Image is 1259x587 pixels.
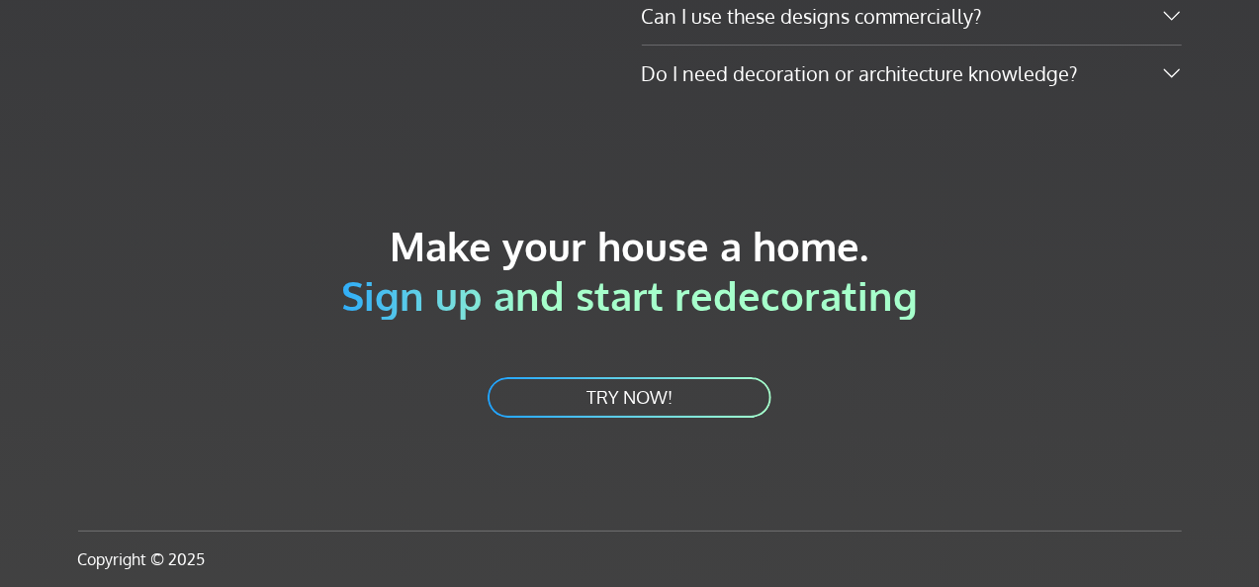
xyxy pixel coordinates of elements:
[78,221,1182,320] h2: Make your house a home.
[486,375,773,420] a: TRY NOW!
[341,270,918,320] span: Sign up and start redecorating
[642,46,1182,102] button: Do I need decoration or architecture knowledge?
[78,547,1182,571] p: Copyright © 2025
